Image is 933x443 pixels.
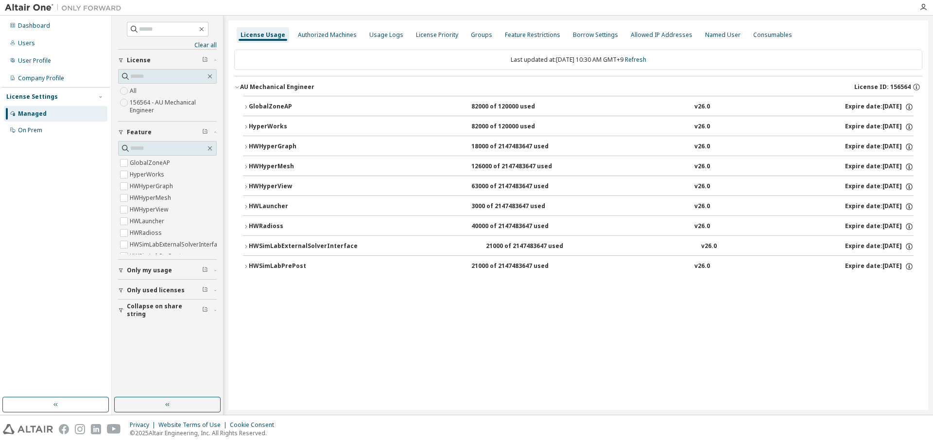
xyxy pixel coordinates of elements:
button: AU Mechanical EngineerLicense ID: 156564 [234,76,922,98]
div: AU Mechanical Engineer [240,83,314,91]
div: 21000 of 2147483647 used [486,242,573,251]
div: Managed [18,110,47,118]
div: v26.0 [694,202,710,211]
div: Website Terms of Use [158,421,230,429]
span: License [127,56,151,64]
img: facebook.svg [59,424,69,434]
div: v26.0 [694,103,710,111]
button: License [118,50,217,71]
div: Last updated at: [DATE] 10:30 AM GMT+9 [234,50,922,70]
div: Expire date: [DATE] [845,103,914,111]
div: On Prem [18,126,42,134]
div: 82000 of 120000 used [471,123,559,131]
div: 18000 of 2147483647 used [471,142,559,151]
label: HWHyperMesh [130,192,173,204]
div: GlobalZoneAP [249,103,336,111]
div: 82000 of 120000 used [471,103,559,111]
div: v26.0 [701,242,717,251]
div: Named User [705,31,741,39]
div: License Usage [241,31,285,39]
span: Clear filter [202,128,208,136]
div: Privacy [130,421,158,429]
div: Expire date: [DATE] [845,262,914,271]
button: HWLauncher3000 of 2147483647 usedv26.0Expire date:[DATE] [243,196,914,217]
div: Feature Restrictions [505,31,560,39]
button: HWSimLabPrePost21000 of 2147483647 usedv26.0Expire date:[DATE] [243,256,914,277]
label: HWHyperView [130,204,170,215]
img: instagram.svg [75,424,85,434]
button: HWHyperGraph18000 of 2147483647 usedv26.0Expire date:[DATE] [243,136,914,158]
button: HWHyperView63000 of 2147483647 usedv26.0Expire date:[DATE] [243,176,914,197]
span: Clear filter [202,286,208,294]
div: Users [18,39,35,47]
a: Clear all [118,41,217,49]
button: HWHyperMesh126000 of 2147483647 usedv26.0Expire date:[DATE] [243,156,914,177]
div: Cookie Consent [230,421,280,429]
button: Collapse on share string [118,300,217,321]
div: HyperWorks [249,123,336,131]
button: HWRadioss40000 of 2147483647 usedv26.0Expire date:[DATE] [243,216,914,237]
div: Groups [471,31,492,39]
img: altair_logo.svg [3,424,53,434]
div: User Profile [18,57,51,65]
span: Clear filter [202,266,208,274]
div: Borrow Settings [573,31,618,39]
div: HWHyperView [249,182,336,191]
label: All [130,85,138,97]
div: Consumables [753,31,792,39]
div: v26.0 [694,262,710,271]
div: v26.0 [694,182,710,191]
div: License Priority [416,31,458,39]
div: 3000 of 2147483647 used [471,202,559,211]
label: 156564 - AU Mechanical Engineer [130,97,217,116]
div: 40000 of 2147483647 used [471,222,559,231]
label: HWHyperGraph [130,180,175,192]
div: Expire date: [DATE] [845,202,914,211]
div: Allowed IP Addresses [631,31,692,39]
img: Altair One [5,3,126,13]
div: 63000 of 2147483647 used [471,182,559,191]
label: GlobalZoneAP [130,157,172,169]
img: linkedin.svg [91,424,101,434]
span: Only my usage [127,266,172,274]
label: HWSimLabExternalSolverInterface [130,239,225,250]
div: Company Profile [18,74,64,82]
div: Expire date: [DATE] [845,142,914,151]
div: 126000 of 2147483647 used [471,162,559,171]
div: HWSimLabExternalSolverInterface [249,242,358,251]
div: v26.0 [694,142,710,151]
div: Expire date: [DATE] [845,123,914,131]
button: Feature [118,122,217,143]
span: Clear filter [202,56,208,64]
img: youtube.svg [107,424,121,434]
div: HWRadioss [249,222,336,231]
div: Expire date: [DATE] [845,182,914,191]
div: v26.0 [694,162,710,171]
div: v26.0 [694,222,710,231]
button: HWSimLabExternalSolverInterface21000 of 2147483647 usedv26.0Expire date:[DATE] [243,236,914,257]
div: License Settings [6,93,58,101]
div: HWSimLabPrePost [249,262,336,271]
span: License ID: 156564 [854,83,911,91]
div: HWHyperGraph [249,142,336,151]
div: Dashboard [18,22,50,30]
div: HWHyperMesh [249,162,336,171]
a: Refresh [625,55,646,64]
span: Only used licenses [127,286,185,294]
span: Collapse on share string [127,302,202,318]
button: GlobalZoneAP82000 of 120000 usedv26.0Expire date:[DATE] [243,96,914,118]
label: HyperWorks [130,169,166,180]
span: Clear filter [202,306,208,314]
label: HWRadioss [130,227,164,239]
span: Feature [127,128,152,136]
label: HWLauncher [130,215,166,227]
label: HWSimLabPrePost [130,250,183,262]
button: Only my usage [118,260,217,281]
div: Expire date: [DATE] [845,162,914,171]
div: Expire date: [DATE] [845,222,914,231]
button: HyperWorks82000 of 120000 usedv26.0Expire date:[DATE] [243,116,914,138]
div: Authorized Machines [298,31,357,39]
div: Usage Logs [369,31,403,39]
div: HWLauncher [249,202,336,211]
button: Only used licenses [118,280,217,301]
